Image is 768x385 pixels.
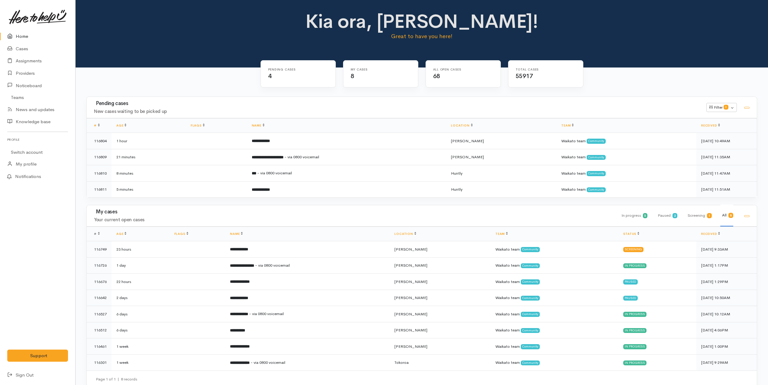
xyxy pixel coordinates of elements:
[94,209,612,215] h3: My cases
[623,360,646,365] div: In progress
[87,274,112,290] td: 116676
[87,338,112,355] td: 116461
[491,274,618,290] td: Waikato team
[656,205,677,226] div: Paused
[516,68,569,71] h6: Total cases
[268,68,321,71] h6: Pending cases
[724,105,728,110] span: 0
[257,170,292,176] span: - via 0800 voicemail
[556,165,696,182] td: Waikato team
[87,133,112,149] td: 116804
[351,72,354,80] span: 8
[7,350,68,362] button: Support
[556,149,696,165] td: Waikato team
[491,322,618,338] td: Waikato team
[587,171,606,176] span: Community
[521,360,540,365] span: Community
[720,205,733,226] div: All
[623,263,646,268] div: In progress
[623,232,639,236] a: Status
[561,123,574,127] a: Team
[112,322,170,338] td: 6 days
[96,377,137,382] small: Page 1 of 1 8 records
[7,136,68,144] h6: Profile
[623,279,638,284] div: Paused
[94,232,100,236] span: #
[623,328,646,333] div: In progress
[249,311,284,316] span: - via 0800 voicemail
[491,290,618,306] td: Waikato team
[394,279,427,284] span: [PERSON_NAME]
[491,338,618,355] td: Waikato team
[696,149,757,165] td: [DATE] 11:35AM
[696,165,757,182] td: [DATE] 11:47AM
[521,296,540,301] span: Community
[696,241,757,258] td: [DATE] 9:33AM
[451,154,484,160] span: [PERSON_NAME]
[87,354,112,370] td: 116301
[521,263,540,268] span: Community
[587,155,606,160] span: Community
[701,123,720,127] a: Received
[696,133,757,149] td: [DATE] 10:49AM
[394,360,409,365] span: Tokoroa
[112,241,170,258] td: 23 hours
[696,354,757,370] td: [DATE] 9:29AM
[433,72,440,80] span: 68
[116,123,126,127] a: Age
[620,205,648,226] div: In progress
[556,133,696,149] td: Waikato team
[94,101,699,107] h3: Pending cases
[491,306,618,322] td: Waikato team
[268,72,272,80] span: 4
[433,68,486,71] h6: All Open cases
[706,103,737,112] button: Filter0
[623,247,643,252] div: Screening
[87,322,112,338] td: 116512
[116,232,126,236] a: Age
[87,165,112,182] td: 116810
[623,344,646,349] div: In progress
[87,257,112,274] td: 116726
[87,306,112,322] td: 116527
[587,187,606,192] span: Community
[491,354,618,370] td: Waikato team
[708,214,710,218] b: 1
[94,123,100,127] a: #
[112,181,186,197] td: 5 minutes
[94,109,699,114] h4: New cases waiting to be picked up
[87,290,112,306] td: 116642
[696,290,757,306] td: [DATE] 10:50AM
[451,123,472,127] a: Location
[451,138,484,143] span: [PERSON_NAME]
[394,327,427,333] span: [PERSON_NAME]
[556,181,696,197] td: Waikato team
[256,11,588,32] h1: Kia ora, [PERSON_NAME]!
[255,263,290,268] span: - via 0800 voicemail
[587,139,606,143] span: Community
[696,306,757,322] td: [DATE] 10:12AM
[521,328,540,333] span: Community
[112,290,170,306] td: 2 days
[251,360,285,365] span: - via 0800 voicemail
[394,344,427,349] span: [PERSON_NAME]
[87,149,112,165] td: 116809
[351,68,403,71] h6: My cases
[394,295,427,300] span: [PERSON_NAME]
[521,247,540,252] span: Community
[252,123,264,127] a: Name
[696,257,757,274] td: [DATE] 1:17PM
[491,257,618,274] td: Waikato team
[112,338,170,355] td: 1 week
[730,213,732,217] b: 8
[696,338,757,355] td: [DATE] 1:00PM
[191,123,205,127] a: Flags
[623,312,646,317] div: In progress
[394,311,427,317] span: [PERSON_NAME]
[394,247,427,252] span: [PERSON_NAME]
[94,217,612,222] h4: Your current open cases
[112,257,170,274] td: 1 day
[112,165,186,182] td: 8 minutes
[696,181,757,197] td: [DATE] 11:51AM
[112,354,170,370] td: 1 week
